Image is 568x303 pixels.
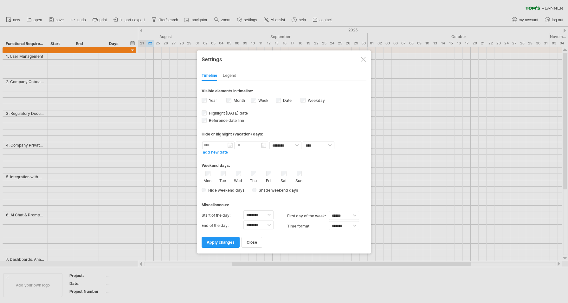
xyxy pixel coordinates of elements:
div: Keywords by Traffic [70,37,107,42]
div: Timeline [202,71,217,81]
div: Miscellaneous: [202,196,366,209]
img: tab_keywords_by_traffic_grey.svg [63,37,68,42]
label: Time format: [287,221,329,231]
label: Wed [234,177,242,183]
label: Fri [264,177,272,183]
span: apply changes [207,240,235,245]
div: Settings [202,53,366,65]
label: Week [257,98,268,103]
label: Year [208,98,217,103]
div: v 4.0.25 [18,10,31,15]
label: Start of the day: [202,210,243,221]
div: Legend [223,71,236,81]
label: Date [282,98,292,103]
label: Weekday [307,98,325,103]
label: Sun [295,177,303,183]
label: Sat [280,177,287,183]
a: apply changes [202,237,240,248]
div: Domain Overview [24,37,57,42]
a: close [242,237,262,248]
label: Month [232,98,245,103]
div: Visible elements in timeline: [202,89,366,95]
span: close [247,240,257,245]
label: Thu [249,177,257,183]
img: tab_domain_overview_orange.svg [17,37,22,42]
span: Highlight [DATE] date [208,111,248,115]
img: logo_orange.svg [10,10,15,15]
label: Tue [219,177,227,183]
a: add new date [203,150,228,155]
label: Mon [203,177,211,183]
span: Shade weekend days [256,188,298,193]
span: Hide weekend days [206,188,244,193]
span: Reference date line [208,118,244,123]
img: website_grey.svg [10,16,15,22]
div: Weekend days: [202,157,366,169]
div: Hide or highlight (vacation) days: [202,132,366,136]
label: End of the day: [202,221,243,231]
label: first day of the week: [287,211,329,221]
div: Domain: [DOMAIN_NAME] [16,16,70,22]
